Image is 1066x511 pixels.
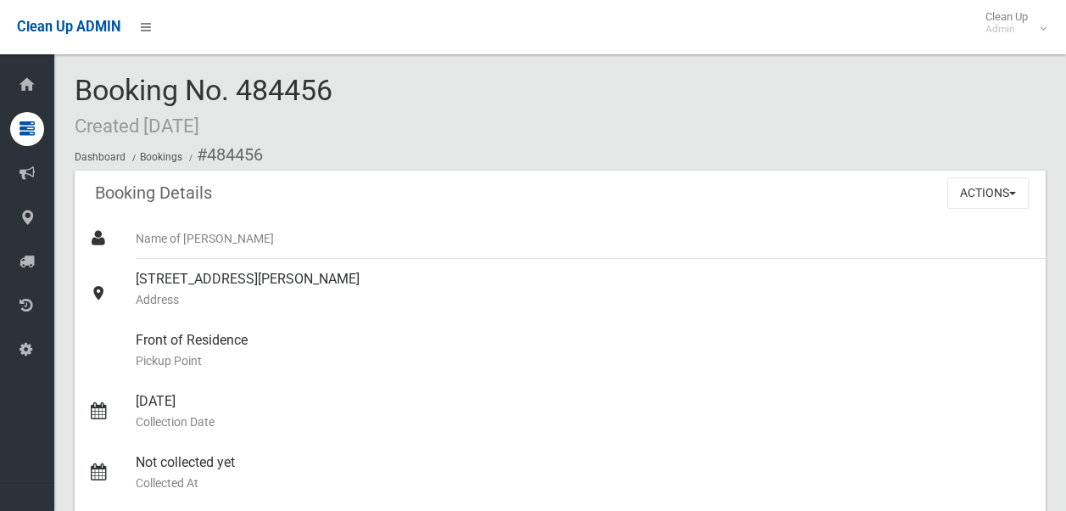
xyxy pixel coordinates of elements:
div: [STREET_ADDRESS][PERSON_NAME] [136,259,1032,320]
div: Not collected yet [136,442,1032,503]
a: Dashboard [75,151,126,163]
small: Name of [PERSON_NAME] [136,228,1032,249]
li: #484456 [185,139,263,171]
button: Actions [947,177,1029,209]
span: Clean Up ADMIN [17,19,120,35]
small: Collection Date [136,412,1032,432]
header: Booking Details [75,177,232,210]
div: [DATE] [136,381,1032,442]
small: Pickup Point [136,351,1032,371]
a: Bookings [140,151,182,163]
span: Clean Up [977,10,1045,36]
small: Admin [985,23,1028,36]
div: Front of Residence [136,320,1032,381]
span: Booking No. 484456 [75,73,332,139]
small: Address [136,289,1032,310]
small: Created [DATE] [75,115,199,137]
small: Collected At [136,473,1032,493]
